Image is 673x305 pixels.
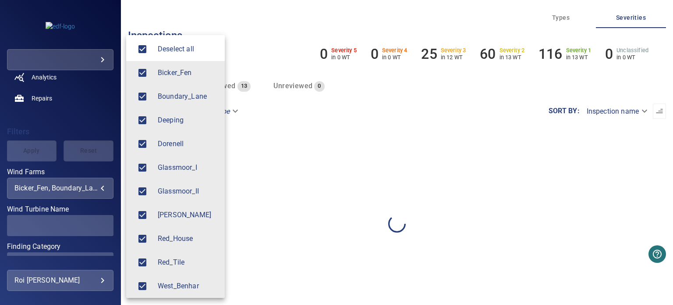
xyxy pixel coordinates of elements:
[133,111,152,129] span: Deeping
[158,257,218,268] div: Wind Farms Red_Tile
[158,281,218,291] div: Wind Farms West_Benhar
[158,257,218,268] span: Red_Tile
[158,186,218,197] span: Glassmoor_II
[158,210,218,220] span: [PERSON_NAME]
[133,230,152,248] span: Red_House
[126,34,231,301] ul: Bicker_Fen, Boundary_Lane, Deeping, Dorenell, Glassmoor_I, Glassmoor_II, [PERSON_NAME], Red_House...
[158,44,218,54] span: Deselect all
[158,139,218,149] span: Dorenell
[158,139,218,149] div: Wind Farms Dorenell
[158,68,218,78] div: Wind Farms Bicker_Fen
[133,158,152,177] span: Glassmoor_I
[133,182,152,201] span: Glassmoor_II
[133,64,152,82] span: Bicker_Fen
[158,115,218,126] div: Wind Farms Deeping
[133,135,152,153] span: Dorenell
[158,186,218,197] div: Wind Farms Glassmoor_II
[158,91,218,102] span: Boundary_Lane
[158,210,218,220] div: Wind Farms Langley
[133,277,152,295] span: West_Benhar
[158,233,218,244] div: Wind Farms Red_House
[158,162,218,173] div: Wind Farms Glassmoor_I
[158,233,218,244] span: Red_House
[158,68,218,78] span: Bicker_Fen
[158,162,218,173] span: Glassmoor_I
[158,281,218,291] span: West_Benhar
[133,87,152,106] span: Boundary_Lane
[133,206,152,224] span: Langley
[133,253,152,272] span: Red_Tile
[158,115,218,126] span: Deeping
[158,91,218,102] div: Wind Farms Boundary_Lane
